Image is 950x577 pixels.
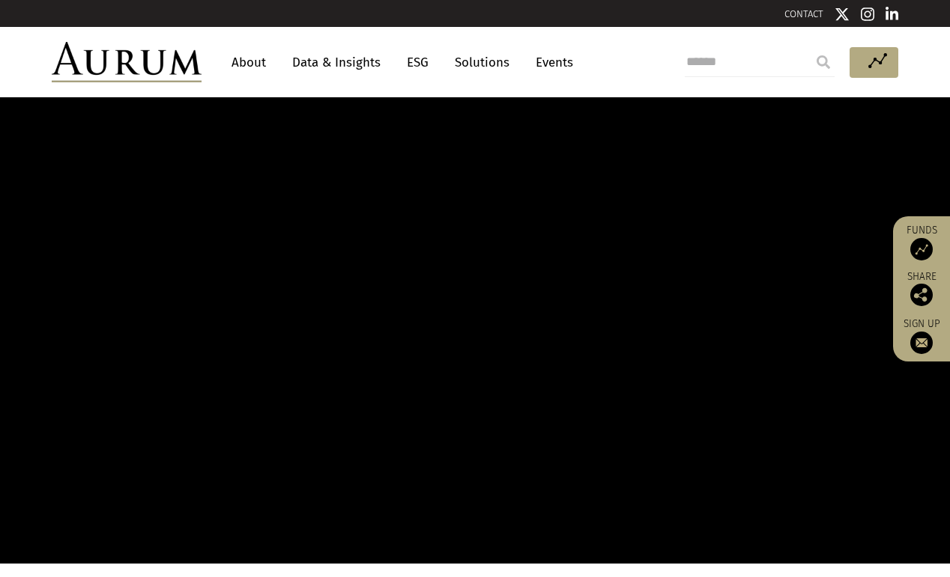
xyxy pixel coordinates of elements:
a: Solutions [447,49,517,76]
img: Linkedin icon [886,7,899,22]
a: About [224,49,273,76]
input: Submit [808,47,838,77]
img: Share this post [910,284,933,306]
a: CONTACT [784,8,823,19]
a: Sign up [901,317,943,354]
img: Access Funds [910,238,933,260]
img: Aurum [52,42,202,82]
a: Funds [901,224,943,260]
div: Share [901,272,943,306]
img: Sign up to our newsletter [910,332,933,354]
a: Data & Insights [285,49,388,76]
a: Events [528,49,573,76]
a: ESG [399,49,436,76]
img: Instagram icon [861,7,874,22]
img: Twitter icon [835,7,850,22]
